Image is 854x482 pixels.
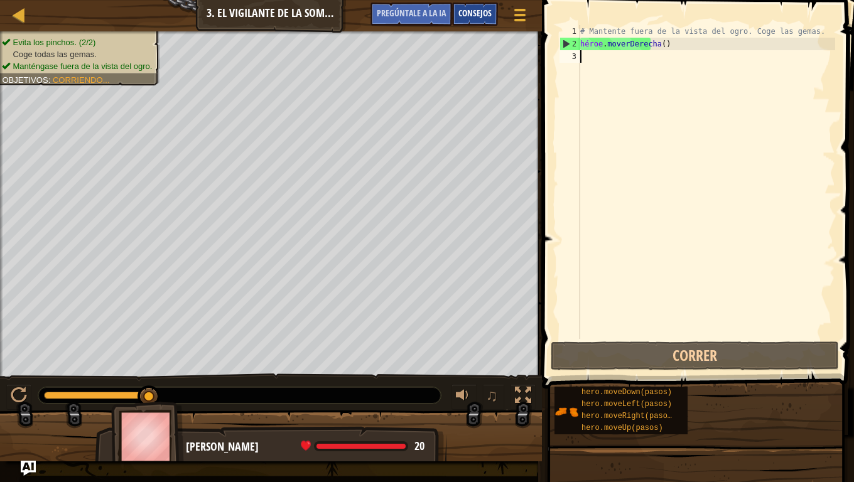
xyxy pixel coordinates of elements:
[13,61,152,70] font: Manténgase fuera de la vista del ogro.
[581,424,663,432] font: hero.moveUp(pasos)
[2,37,152,49] li: Evita los pinchos.
[504,3,536,32] button: Mostrar menú del juego
[6,384,31,410] button: Ctrl + P: Play
[458,7,492,19] font: Consejos
[2,60,152,72] li: Manténgase fuera de la vista del ogro.
[377,7,446,19] font: Pregúntale a la IA
[581,400,672,409] font: hero.moveLeft(pasos)
[572,52,576,61] font: 3
[551,341,839,370] button: Correr
[511,384,536,410] button: Alternativa pantalla completa.
[572,40,576,48] font: 2
[572,27,576,36] font: 1
[581,412,676,420] font: hero.moveRight(pasos)
[111,402,184,471] img: thang_avatar_frame.png
[186,439,259,454] font: [PERSON_NAME]
[581,388,672,397] font: hero.moveDown(pasos)
[485,386,498,405] font: ♫
[2,48,152,60] li: Coge todas las gemas.
[370,3,452,26] button: Pregúntale a la IA
[554,400,578,424] img: portrait.png
[2,75,48,84] font: Objetivos
[414,438,424,454] font: 20
[301,441,424,452] div: salud: 20/20
[53,75,110,84] font: Corriendo...
[21,461,36,476] button: Pregúntale a la IA
[451,384,477,410] button: Ajustar volumen
[13,38,95,46] font: Evita los pinchos. (2/2)
[13,50,96,58] font: Coge todas las gemas.
[48,75,51,84] font: :
[483,384,504,410] button: ♫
